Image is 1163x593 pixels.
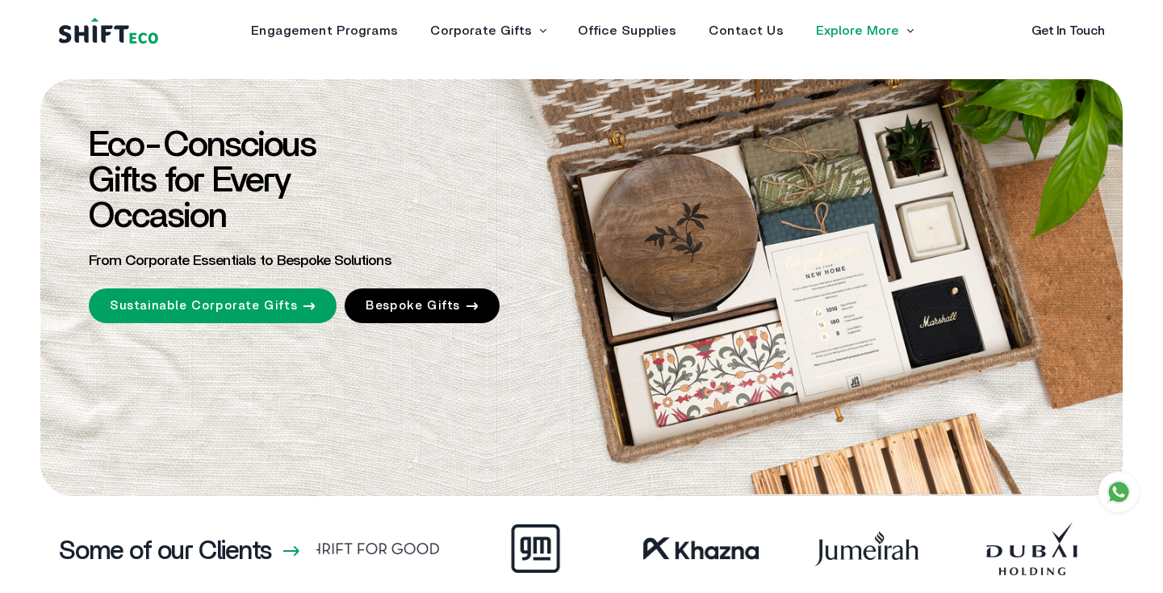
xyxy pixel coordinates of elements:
[578,24,676,37] a: Office Supplies
[430,24,532,37] a: Corporate Gifts
[89,254,391,268] span: From Corporate Essentials to Bespoke Solutions
[609,520,775,577] img: Frame_59.webp
[89,128,316,234] span: Eco-Conscious Gifts for Every Occasion
[940,520,1106,577] img: Frame_41.webp
[775,520,940,577] img: Frame_38.webp
[345,288,500,323] a: Bespoke Gifts
[278,520,444,577] img: Frame_67.webp
[1031,24,1105,37] a: Get In Touch
[89,288,337,323] a: Sustainable Corporate Gifts
[59,538,271,564] h3: Some of our Clients
[816,24,899,37] a: Explore More
[444,520,609,577] img: Frame_42.webp
[709,24,784,37] a: Contact Us
[251,24,398,37] a: Engagement Programs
